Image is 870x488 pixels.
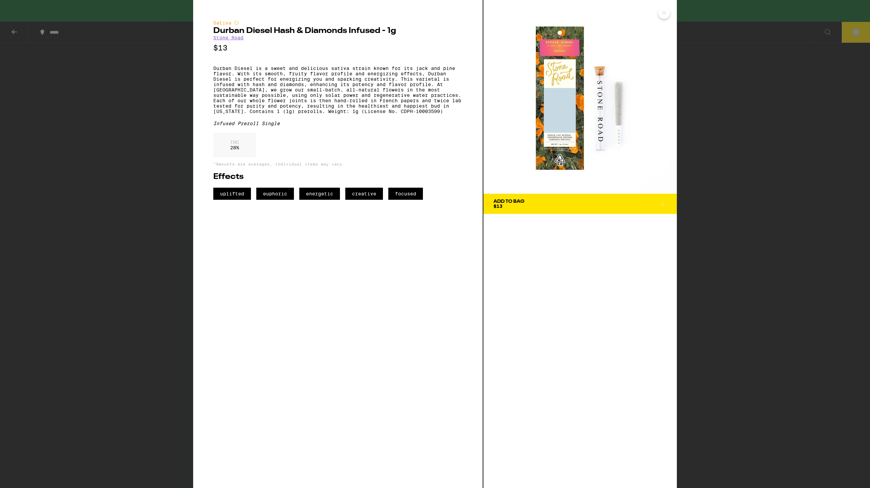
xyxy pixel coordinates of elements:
h2: Effects [213,173,463,181]
button: Close [658,7,670,19]
p: THC [230,140,239,145]
div: Add To Bag [493,199,524,204]
img: sativaColor.svg [234,20,239,26]
span: Hi. Need any help? [4,5,48,10]
span: focused [388,188,423,200]
div: Outline [3,3,98,9]
span: 16 px [8,47,19,52]
span: energetic [299,188,340,200]
a: Back to Top [10,9,36,14]
span: $13 [493,203,503,209]
h3: Style [3,21,98,29]
p: $13 [213,44,463,52]
button: Add To Bag$13 [483,194,677,214]
a: Stone Road [213,35,244,40]
p: *Amounts are averages, individual items may vary. [213,162,463,166]
div: Infused Preroll Single [213,121,463,126]
p: Durban Diesel is a sweet and delicious sativa strain known for its jack and pine flavor. With its... [213,66,463,114]
div: 28 % [213,133,256,157]
span: uplifted [213,188,251,200]
span: creative [345,188,383,200]
span: euphoric [256,188,294,200]
h2: Durban Diesel Hash & Diamonds Infused - 1g [213,27,463,35]
label: Font Size [3,41,23,46]
div: Sativa [213,20,463,26]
